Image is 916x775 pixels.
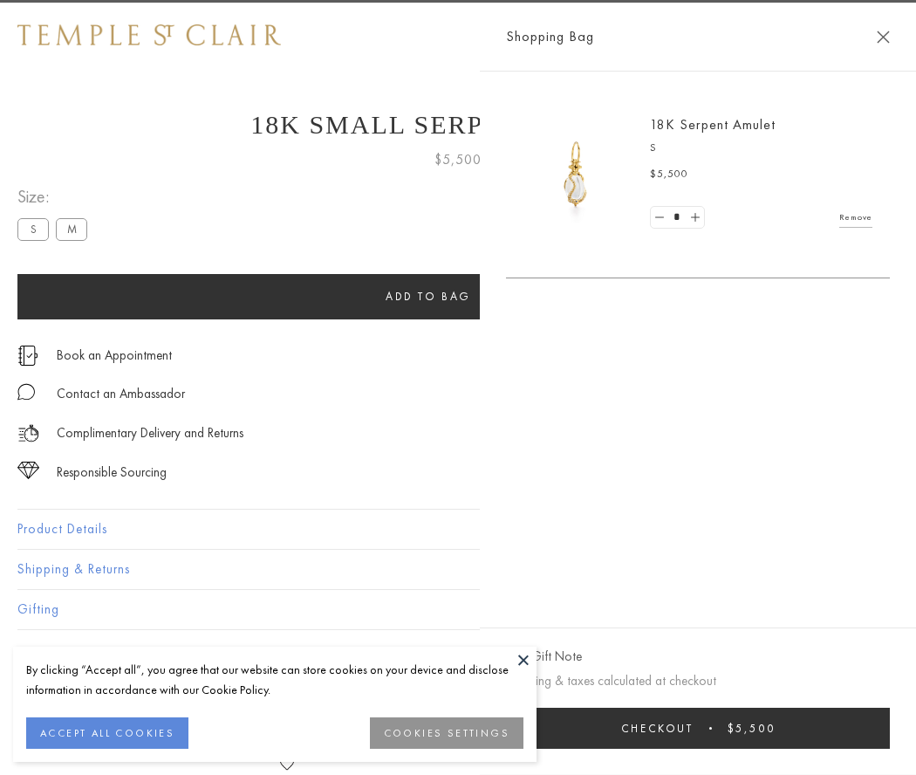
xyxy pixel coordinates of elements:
[17,590,899,629] button: Gifting
[17,346,38,366] img: icon_appointment.svg
[650,166,688,183] span: $5,500
[506,670,890,692] p: Shipping & taxes calculated at checkout
[17,462,39,479] img: icon_sourcing.svg
[56,218,87,240] label: M
[17,274,839,319] button: Add to bag
[506,25,594,48] span: Shopping Bag
[523,122,628,227] img: P51836-E11SERPPV
[17,218,49,240] label: S
[370,717,523,749] button: COOKIES SETTINGS
[17,550,899,589] button: Shipping & Returns
[57,383,185,405] div: Contact an Ambassador
[17,24,281,45] img: Temple St. Clair
[686,207,703,229] a: Set quantity to 2
[57,422,243,444] p: Complimentary Delivery and Returns
[877,31,890,44] button: Close Shopping Bag
[57,462,167,484] div: Responsible Sourcing
[651,207,668,229] a: Set quantity to 0
[621,721,694,736] span: Checkout
[26,660,523,700] div: By clicking “Accept all”, you agree that our website can store cookies on your device and disclos...
[17,383,35,401] img: MessageIcon-01_2.svg
[386,289,471,304] span: Add to bag
[17,510,899,549] button: Product Details
[728,721,776,736] span: $5,500
[650,140,872,157] p: S
[17,182,94,211] span: Size:
[506,646,582,668] button: Add Gift Note
[506,708,890,749] button: Checkout $5,500
[839,208,872,227] a: Remove
[17,422,39,444] img: icon_delivery.svg
[17,110,899,140] h1: 18K Small Serpent Amulet
[26,717,188,749] button: ACCEPT ALL COOKIES
[434,148,482,171] span: $5,500
[57,346,172,365] a: Book an Appointment
[650,115,776,134] a: 18K Serpent Amulet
